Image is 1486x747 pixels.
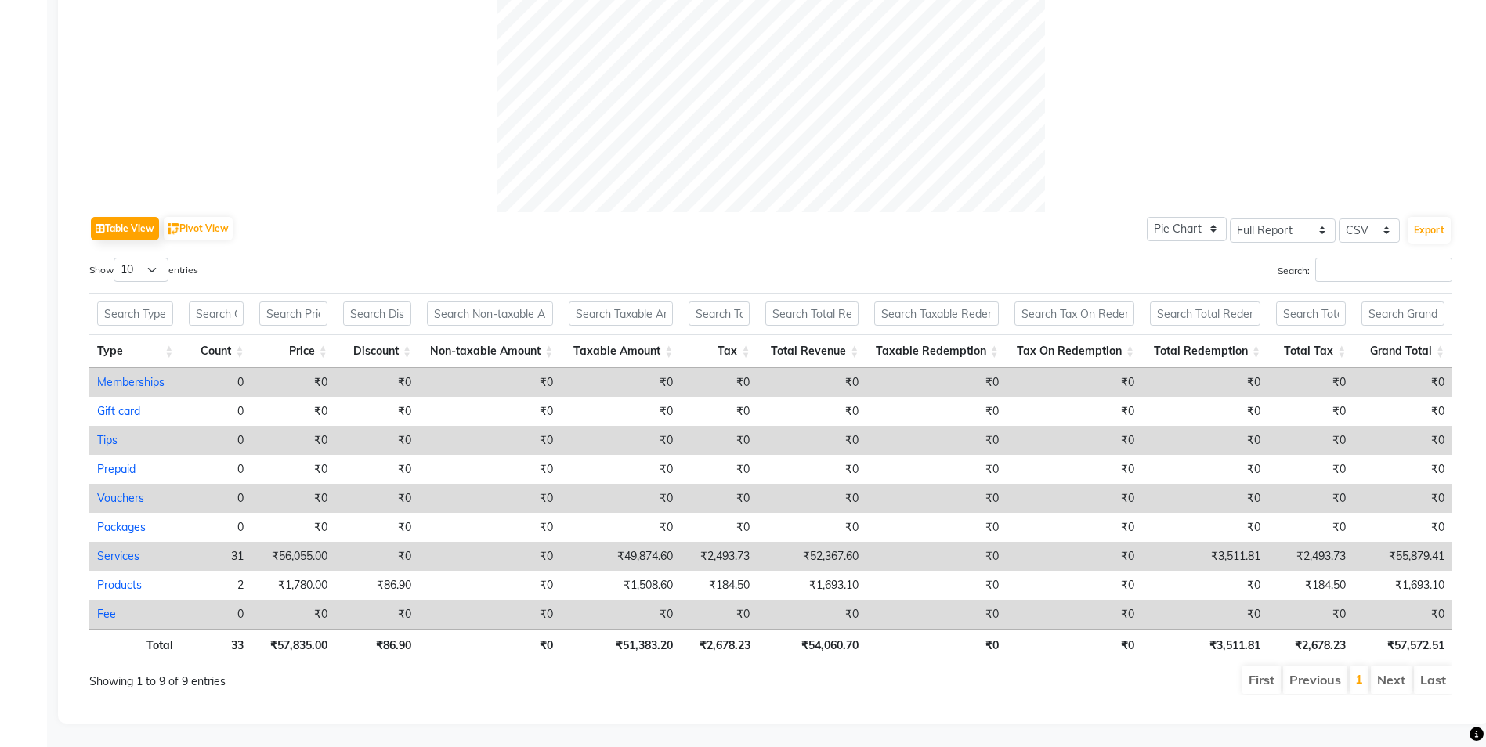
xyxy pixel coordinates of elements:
td: ₹0 [1354,455,1452,484]
td: ₹0 [1142,600,1268,629]
input: Search Total Redemption [1150,301,1260,326]
img: pivot.png [168,223,179,235]
label: Show entries [89,258,198,282]
td: ₹184.50 [681,571,757,600]
td: ₹0 [681,513,757,542]
input: Search Tax [689,301,750,326]
td: ₹0 [561,600,681,629]
td: ₹0 [681,484,757,513]
td: ₹55,879.41 [1354,542,1452,571]
td: ₹0 [1268,368,1354,397]
td: ₹0 [335,484,419,513]
input: Search Price [259,301,327,326]
td: ₹0 [335,600,419,629]
td: ₹0 [1354,368,1452,397]
a: Tips [97,433,118,447]
td: ₹0 [335,426,419,455]
td: ₹1,693.10 [757,571,866,600]
a: Products [97,578,142,592]
th: ₹57,835.00 [251,629,334,659]
td: 2 [181,571,251,600]
th: ₹86.90 [335,629,419,659]
th: ₹0 [1007,629,1142,659]
td: 0 [181,600,251,629]
a: Packages [97,520,146,534]
td: ₹0 [681,397,757,426]
td: ₹0 [335,368,419,397]
td: ₹0 [335,397,419,426]
td: ₹0 [1142,571,1268,600]
td: ₹0 [335,455,419,484]
th: Taxable Amount: activate to sort column ascending [561,334,681,368]
select: Showentries [114,258,168,282]
td: ₹0 [419,426,561,455]
input: Search Taxable Amount [569,301,673,326]
td: ₹0 [1007,426,1142,455]
td: ₹1,508.60 [561,571,681,600]
td: ₹0 [1142,455,1268,484]
td: ₹0 [1142,368,1268,397]
td: ₹0 [419,600,561,629]
td: ₹0 [1007,397,1142,426]
th: Total Revenue: activate to sort column ascending [757,334,866,368]
th: ₹2,678.23 [1268,629,1354,659]
td: ₹0 [419,542,561,571]
td: ₹0 [251,513,334,542]
th: Non-taxable Amount: activate to sort column ascending [419,334,561,368]
td: ₹0 [866,600,1007,629]
th: Grand Total: activate to sort column ascending [1354,334,1452,368]
input: Search Discount [343,301,411,326]
td: ₹0 [1268,513,1354,542]
td: ₹0 [419,397,561,426]
td: ₹0 [251,600,334,629]
td: ₹0 [1007,600,1142,629]
a: 1 [1355,671,1363,687]
input: Search Total Tax [1276,301,1346,326]
td: ₹0 [1007,484,1142,513]
a: Vouchers [97,491,144,505]
td: ₹0 [1142,397,1268,426]
th: ₹3,511.81 [1142,629,1268,659]
td: ₹52,367.60 [757,542,866,571]
td: ₹0 [561,484,681,513]
td: ₹0 [251,484,334,513]
td: ₹0 [866,397,1007,426]
td: ₹0 [335,542,419,571]
th: Total Redemption: activate to sort column ascending [1142,334,1268,368]
td: ₹0 [1268,484,1354,513]
td: ₹0 [866,368,1007,397]
td: ₹0 [251,455,334,484]
input: Search Grand Total [1361,301,1444,326]
td: ₹0 [866,484,1007,513]
td: ₹0 [1142,513,1268,542]
td: ₹0 [1354,426,1452,455]
td: ₹86.90 [335,571,419,600]
th: Discount: activate to sort column ascending [335,334,419,368]
th: ₹0 [866,629,1006,659]
td: 0 [181,368,251,397]
td: 0 [181,513,251,542]
td: ₹0 [1268,600,1354,629]
td: ₹0 [757,397,866,426]
input: Search: [1315,258,1452,282]
td: ₹0 [1007,542,1142,571]
td: ₹0 [561,513,681,542]
input: Search Total Revenue [765,301,859,326]
td: 0 [181,455,251,484]
th: Count: activate to sort column ascending [181,334,251,368]
th: ₹0 [419,629,561,659]
a: Gift card [97,404,140,418]
td: ₹3,511.81 [1142,542,1268,571]
td: ₹0 [757,368,866,397]
input: Search Non-taxable Amount [427,301,553,326]
td: ₹0 [1007,368,1142,397]
th: ₹54,060.70 [758,629,867,659]
td: ₹49,874.60 [561,542,681,571]
th: Tax On Redemption: activate to sort column ascending [1007,334,1142,368]
td: 0 [181,426,251,455]
td: ₹0 [1142,484,1268,513]
td: ₹0 [1354,600,1452,629]
label: Search: [1278,258,1452,282]
td: 31 [181,542,251,571]
td: ₹0 [419,484,561,513]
